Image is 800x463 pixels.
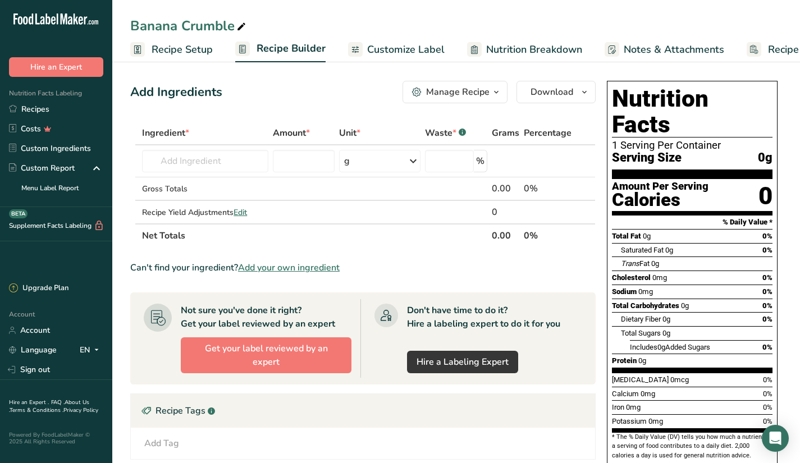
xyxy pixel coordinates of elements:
span: Download [531,85,573,99]
span: 0g [665,246,673,254]
section: * The % Daily Value (DV) tells you how much a nutrient in a serving of food contributes to a dail... [612,433,772,460]
span: 0mg [638,287,653,296]
span: Amount [273,126,310,140]
div: 0.00 [492,182,519,195]
span: Total Sugars [621,329,661,337]
div: Can't find your ingredient? [130,261,596,274]
span: Nutrition Breakdown [486,42,582,57]
button: Get your label reviewed by an expert [181,337,351,373]
span: Fat [621,259,650,268]
span: Protein [612,356,637,365]
span: Recipe Setup [152,42,213,57]
div: Manage Recipe [426,85,490,99]
div: Not sure you've done it right? Get your label reviewed by an expert [181,304,335,331]
span: Recipe Builder [257,41,326,56]
div: Amount Per Serving [612,181,708,192]
span: 0% [763,417,772,425]
span: Includes Added Sugars [630,343,710,351]
th: 0% [522,223,574,247]
span: Edit [234,207,247,218]
div: 1 Serving Per Container [612,140,772,151]
span: 0mg [626,403,641,411]
span: Unit [339,126,360,140]
button: Hire an Expert [9,57,103,77]
div: Add Tag [144,437,179,450]
a: Language [9,340,57,360]
span: Sodium [612,287,637,296]
th: 0.00 [490,223,522,247]
span: 0% [763,375,772,384]
section: % Daily Value * [612,216,772,229]
span: 0% [763,389,772,398]
span: 0% [762,273,772,282]
span: Customize Label [367,42,445,57]
span: 0g [638,356,646,365]
span: Saturated Fat [621,246,664,254]
span: 0g [643,232,651,240]
a: Hire a Labeling Expert [407,351,518,373]
span: Cholesterol [612,273,651,282]
span: Get your label reviewed by an expert [190,342,342,369]
span: Total Fat [612,232,641,240]
div: Recipe Yield Adjustments [142,207,268,218]
span: 0% [762,301,772,310]
span: Dietary Fiber [621,315,661,323]
a: Terms & Conditions . [10,406,63,414]
input: Add Ingredient [142,150,268,172]
button: Download [516,81,596,103]
a: Privacy Policy [63,406,98,414]
a: Hire an Expert . [9,398,49,406]
span: Potassium [612,417,647,425]
span: Notes & Attachments [624,42,724,57]
span: [MEDICAL_DATA] [612,375,669,384]
span: 0% [762,287,772,296]
span: 0% [762,246,772,254]
a: Recipe Builder [235,36,326,63]
span: 0mg [641,389,655,398]
span: Calcium [612,389,639,398]
span: 0% [762,343,772,351]
div: 0% [524,182,572,195]
span: Grams [492,126,519,140]
span: 0g [651,259,659,268]
span: Ingredient [142,126,189,140]
span: 0% [762,232,772,240]
a: Customize Label [348,37,445,62]
span: Serving Size [612,151,682,165]
span: 0% [763,403,772,411]
span: 0mcg [670,375,689,384]
span: 0g [758,151,772,165]
div: Don't have time to do it? Hire a labeling expert to do it for you [407,304,560,331]
div: Upgrade Plan [9,283,68,294]
span: 0g [662,329,670,337]
span: 0mg [652,273,667,282]
span: Iron [612,403,624,411]
span: Percentage [524,126,572,140]
div: Add Ingredients [130,83,222,102]
a: About Us . [9,398,89,414]
div: Open Intercom Messenger [762,425,789,452]
div: EN [80,343,103,357]
span: 0g [662,315,670,323]
div: Powered By FoodLabelMaker © 2025 All Rights Reserved [9,432,103,445]
th: Net Totals [140,223,490,247]
span: 0g [657,343,665,351]
div: Banana Crumble [130,16,248,36]
i: Trans [621,259,639,268]
div: Custom Report [9,162,75,174]
button: Manage Recipe [403,81,508,103]
div: 0 [492,205,519,219]
span: Add your own ingredient [238,261,340,274]
h1: Nutrition Facts [612,86,772,137]
span: 0% [762,315,772,323]
div: Waste [425,126,466,140]
a: Nutrition Breakdown [467,37,582,62]
a: FAQ . [51,398,65,406]
div: Calories [612,192,708,208]
a: Notes & Attachments [605,37,724,62]
span: 0g [681,301,689,310]
div: 0 [758,181,772,211]
div: Recipe Tags [131,394,595,428]
span: 0mg [648,417,663,425]
div: BETA [9,209,28,218]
